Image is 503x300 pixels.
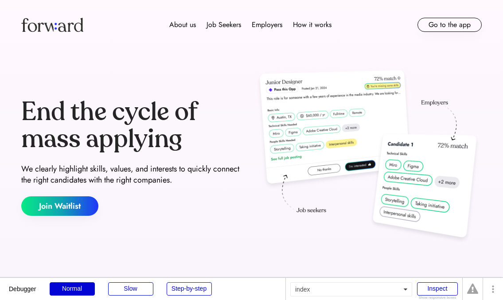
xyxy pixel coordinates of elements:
[417,296,458,300] div: Show responsive boxes
[50,282,95,296] div: Normal
[252,19,282,30] div: Employers
[167,282,212,296] div: Step-by-step
[21,98,248,153] div: End the cycle of mass applying
[169,19,196,30] div: About us
[9,278,36,292] div: Debugger
[290,282,412,296] div: index
[417,282,458,296] div: Inspect
[255,67,482,246] img: hero-image.png
[21,196,98,216] button: Join Waitlist
[21,18,83,32] img: Forward logo
[417,18,482,32] button: Go to the app
[293,19,331,30] div: How it works
[21,164,248,186] div: We clearly highlight skills, values, and interests to quickly connect the right candidates with t...
[108,282,153,296] div: Slow
[207,19,241,30] div: Job Seekers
